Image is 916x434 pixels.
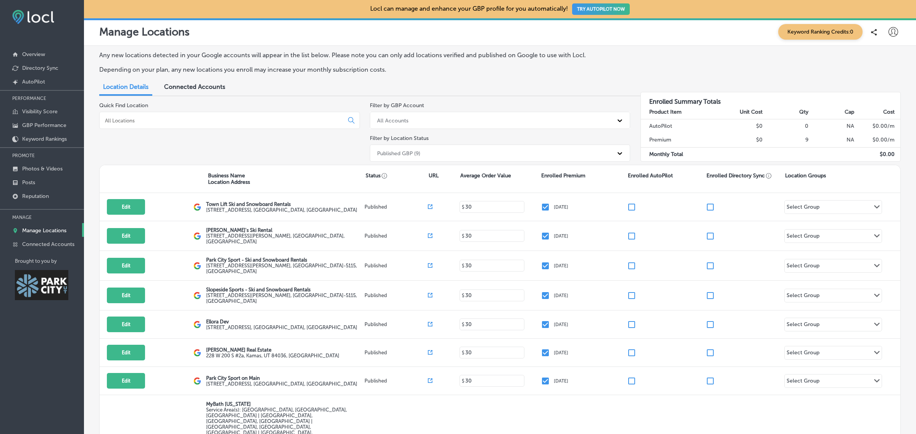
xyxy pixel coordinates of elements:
th: Cost [855,105,900,119]
button: Edit [107,228,145,244]
input: All Locations [104,117,342,124]
p: [DATE] [554,263,568,268]
button: Edit [107,345,145,360]
div: Select Group [787,292,819,301]
p: Depending on your plan, any new locations you enroll may increase your monthly subscription costs. [99,66,620,73]
img: logo [194,262,201,270]
p: Status [366,172,429,179]
p: [DATE] [554,233,568,239]
p: Manage Locations [99,26,190,38]
p: GBP Performance [22,122,66,129]
h3: Enrolled Summary Totals [641,92,901,105]
p: Average Order Value [460,172,511,179]
p: Published [364,204,428,210]
td: NA [809,119,855,133]
p: Posts [22,179,35,186]
td: $0 [717,119,763,133]
p: Keyword Rankings [22,136,67,142]
p: Enrolled AutoPilot [628,172,673,179]
img: logo [194,349,201,357]
label: Quick Find Location [99,102,148,109]
div: Published GBP (9) [377,150,420,156]
label: Filter by GBP Account [370,102,424,109]
p: Reputation [22,193,49,199]
p: [DATE] [554,204,568,210]
p: Published [364,263,428,268]
div: Select Group [787,378,819,386]
p: Any new locations detected in your Google accounts will appear in the list below. Please note you... [99,51,620,59]
th: Qty [763,105,809,119]
th: Cap [809,105,855,119]
td: 0 [763,119,809,133]
td: Monthly Total [641,147,717,161]
p: [PERSON_NAME]'s Ski Rental [206,227,363,233]
p: [PERSON_NAME] Real Estate [206,347,339,353]
button: Edit [107,288,145,303]
span: Location Details [103,83,148,90]
p: [DATE] [554,378,568,384]
label: 228 W 200 S #2a , Kamas, UT 84036, [GEOGRAPHIC_DATA] [206,353,339,358]
td: $ 0.00 /m [855,119,900,133]
p: $ [462,204,464,210]
p: Overview [22,51,45,58]
td: AutoPilot [641,119,717,133]
img: logo [194,321,201,328]
label: [STREET_ADDRESS] , [GEOGRAPHIC_DATA], [GEOGRAPHIC_DATA] [206,381,357,387]
th: Unit Cost [717,105,763,119]
p: Enrolled Premium [541,172,585,179]
p: Published [364,321,428,327]
button: TRY AUTOPILOT NOW [572,3,630,15]
p: URL [429,172,439,179]
button: Edit [107,317,145,332]
div: Select Group [787,321,819,330]
td: 9 [763,133,809,147]
p: $ [462,293,464,298]
p: $ [462,322,464,327]
p: Published [364,233,428,239]
label: [STREET_ADDRESS] , [GEOGRAPHIC_DATA], [GEOGRAPHIC_DATA] [206,207,357,213]
p: [DATE] [554,293,568,298]
p: $ [462,378,464,384]
p: [DATE] [554,350,568,355]
p: Park City Sport - Ski and Snowboard Rentals [206,257,363,263]
label: Filter by Location Status [370,135,429,141]
p: Connected Accounts [22,241,74,248]
p: MyBath [US_STATE] [206,401,363,407]
span: Keyword Ranking Credits: 0 [778,24,863,40]
div: Select Group [787,204,819,212]
label: [STREET_ADDRESS] , [GEOGRAPHIC_DATA], [GEOGRAPHIC_DATA] [206,325,357,330]
p: Brought to you by [15,258,84,264]
p: Slopeside Sports - Ski and Snowboard Rentals [206,287,363,293]
p: $ [462,350,464,355]
p: AutoPilot [22,79,45,85]
label: [STREET_ADDRESS][PERSON_NAME] , [GEOGRAPHIC_DATA]-5115, [GEOGRAPHIC_DATA] [206,293,363,304]
img: logo [194,203,201,211]
td: NA [809,133,855,147]
p: Ellora Dev [206,319,357,325]
p: Location Groups [785,172,826,179]
p: $ [462,263,464,268]
button: Edit [107,199,145,215]
p: Enrolled Directory Sync [706,172,772,179]
div: Select Group [787,349,819,358]
td: $ 0.00 [855,147,900,161]
strong: Product Item [649,109,682,115]
img: logo [194,232,201,240]
p: Town Lift Ski and Snowboard Rentals [206,201,357,207]
p: $ [462,233,464,239]
p: Photos & Videos [22,166,63,172]
td: $0 [717,133,763,147]
p: Visibility Score [22,108,58,115]
div: All Accounts [377,117,408,124]
p: Published [364,378,428,384]
p: Directory Sync [22,65,58,71]
td: $ 0.00 /m [855,133,900,147]
div: Select Group [787,233,819,241]
p: [DATE] [554,322,568,327]
img: logo [194,292,201,299]
p: Published [364,293,428,298]
p: Manage Locations [22,227,66,234]
img: logo [194,377,201,385]
div: Select Group [787,262,819,271]
img: fda3e92497d09a02dc62c9cd864e3231.png [12,10,54,24]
